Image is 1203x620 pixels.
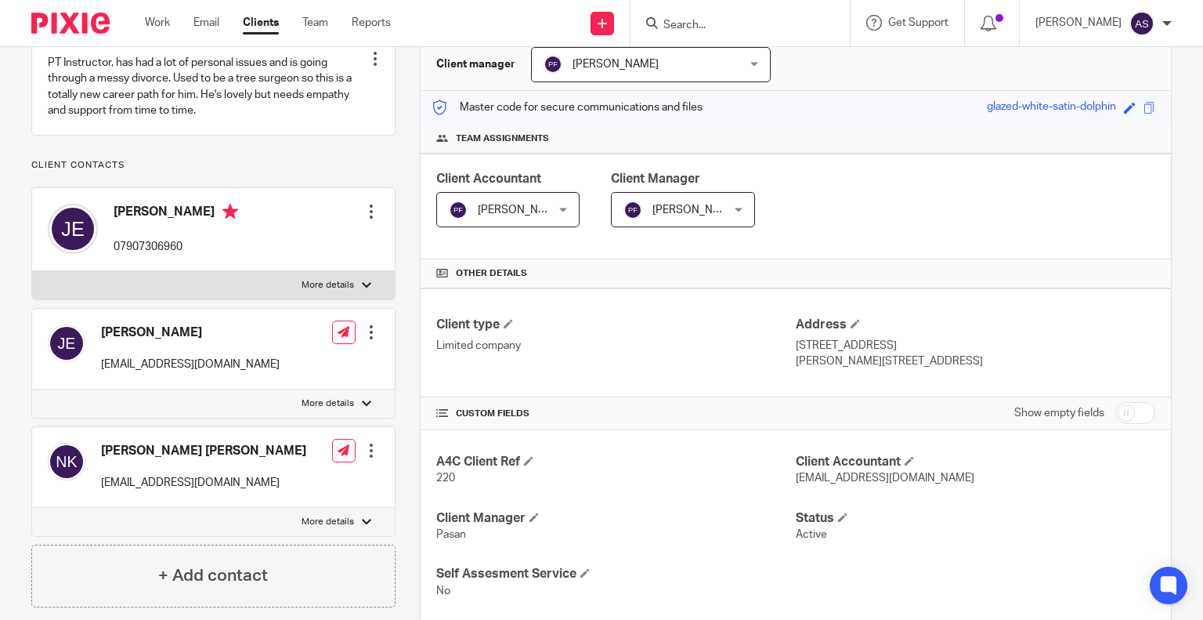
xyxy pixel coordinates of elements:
[158,564,268,588] h4: + Add contact
[302,15,328,31] a: Team
[31,13,110,34] img: Pixie
[302,397,354,410] p: More details
[1035,15,1122,31] p: [PERSON_NAME]
[145,15,170,31] a: Work
[101,443,306,459] h4: [PERSON_NAME] [PERSON_NAME]
[436,529,466,540] span: Pasan
[449,201,468,219] img: svg%3E
[662,19,803,33] input: Search
[623,201,642,219] img: svg%3E
[652,205,739,216] span: [PERSON_NAME]
[302,516,354,528] p: More details
[987,99,1116,117] div: glazed-white-satin-dolphin
[544,55,562,74] img: svg%3E
[796,473,974,484] span: [EMAIL_ADDRESS][DOMAIN_NAME]
[48,443,85,480] img: svg%3E
[1014,405,1104,421] label: Show empty fields
[114,204,238,223] h4: [PERSON_NAME]
[436,510,796,527] h4: Client Manager
[456,267,527,280] span: Other details
[436,172,541,185] span: Client Accountant
[796,529,827,540] span: Active
[101,475,306,491] p: [EMAIL_ADDRESS][DOMAIN_NAME]
[888,17,948,28] span: Get Support
[101,357,280,372] p: [EMAIL_ADDRESS][DOMAIN_NAME]
[432,100,703,115] p: Master code for secure communications and files
[436,317,796,333] h4: Client type
[796,338,1155,354] p: [STREET_ADDRESS]
[436,56,515,72] h3: Client manager
[456,132,549,145] span: Team assignments
[101,325,280,341] h4: [PERSON_NAME]
[796,317,1155,333] h4: Address
[1129,11,1154,36] img: svg%3E
[302,279,354,292] p: More details
[796,354,1155,369] p: [PERSON_NAME][STREET_ADDRESS]
[222,204,238,219] i: Primary
[436,473,455,484] span: 220
[478,205,564,216] span: [PERSON_NAME]
[436,454,796,470] h4: A4C Client Ref
[436,408,796,420] h4: CUSTOM FIELDS
[48,325,85,362] img: svg%3E
[436,586,450,596] span: No
[796,510,1155,527] h4: Status
[48,204,98,254] img: svg%3E
[611,172,700,185] span: Client Manager
[193,15,219,31] a: Email
[436,338,796,354] p: Limited company
[114,239,238,255] p: 07907306960
[796,454,1155,470] h4: Client Accountant
[436,566,796,582] h4: Self Assesment Service
[352,15,391,31] a: Reports
[573,59,659,70] span: [PERSON_NAME]
[243,15,279,31] a: Clients
[31,159,396,172] p: Client contacts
